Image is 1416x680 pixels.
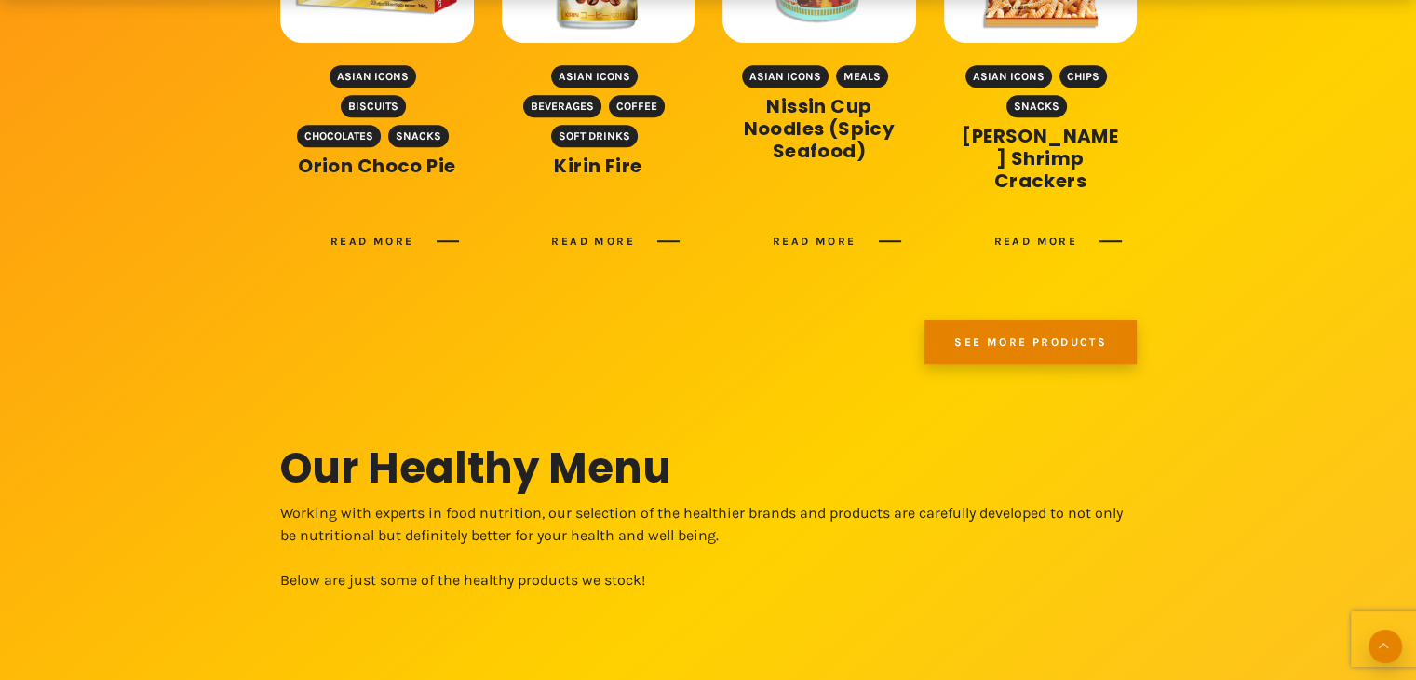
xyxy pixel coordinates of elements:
[551,230,680,252] a: Read more
[962,123,1118,194] a: [PERSON_NAME] Shrimp Crackers
[743,93,895,164] a: Nissin Cup Noodles (Spicy Seafood)
[388,125,449,147] a: Snacks
[280,502,1137,547] p: Working with experts in food nutrition, our selection of the healthier brands and products are ca...
[742,65,829,88] a: Asian Icons
[550,65,637,88] a: Asian Icons
[340,95,405,117] a: Biscuits
[330,65,416,88] a: Asian Icons
[1059,65,1107,88] a: Chips
[554,153,641,179] a: Kirin Fire
[298,153,455,179] a: Orion Choco Pie
[330,230,458,252] a: Read more
[772,230,900,252] a: Read more
[280,446,1137,491] h2: Our Healthy Menu
[523,95,601,117] a: Beverages
[297,125,381,147] a: Chocolates
[1005,95,1066,117] a: Snacks
[924,320,1137,364] a: See more products
[280,569,1137,592] p: Below are just some of the healthy products we stock!
[609,95,665,117] a: Coffee
[993,230,1122,252] a: Read more
[965,65,1052,88] a: Asian Icons
[550,125,637,147] a: Soft Drinks
[836,65,888,88] a: Meals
